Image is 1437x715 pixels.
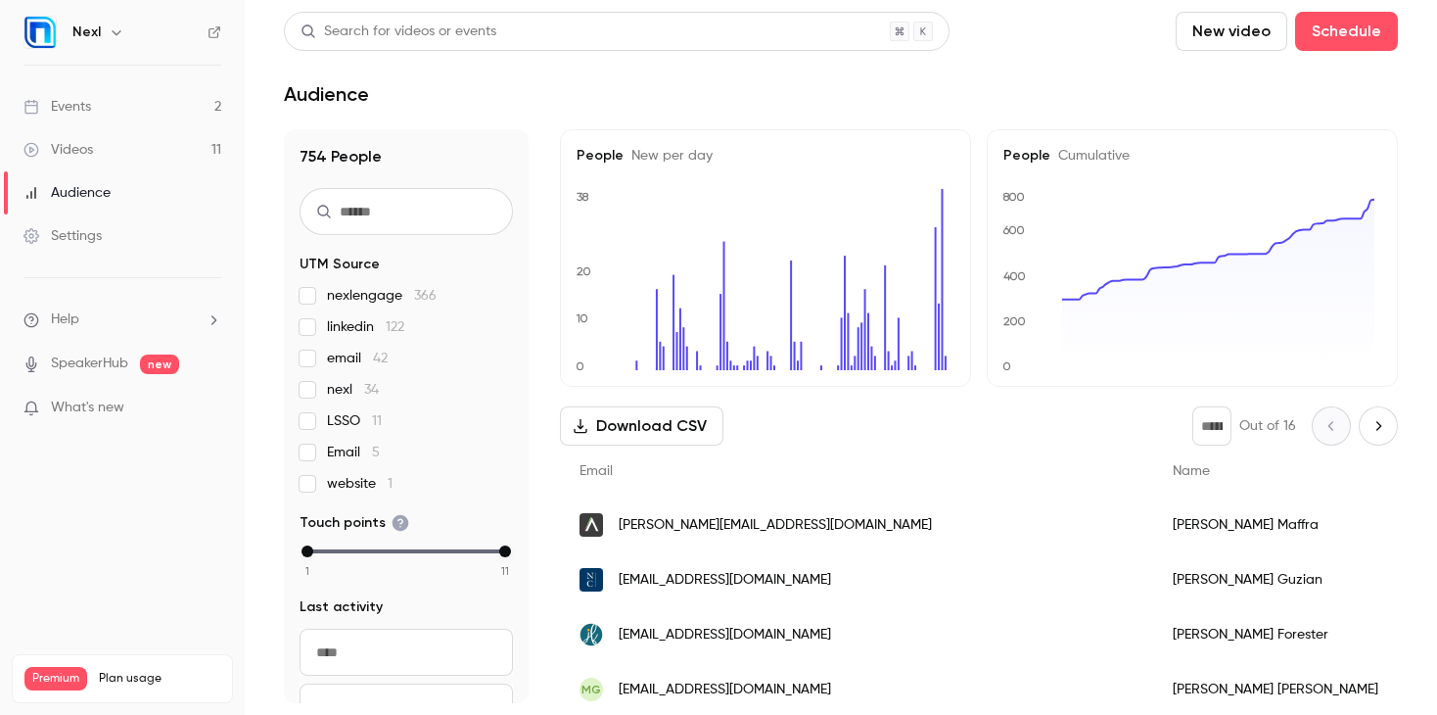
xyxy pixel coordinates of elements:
[619,680,831,700] span: [EMAIL_ADDRESS][DOMAIN_NAME]
[1003,146,1381,166] h5: People
[327,349,388,368] span: email
[372,446,380,459] span: 5
[501,562,509,580] span: 11
[1295,12,1398,51] button: Schedule
[327,286,437,306] span: nexlengage
[1173,464,1210,478] span: Name
[300,513,409,533] span: Touch points
[577,190,589,204] text: 38
[305,562,309,580] span: 1
[300,255,380,274] span: UTM Source
[499,546,511,557] div: max
[327,380,379,400] span: nexl
[1050,149,1130,163] span: Cumulative
[327,411,382,431] span: LSSO
[300,629,513,676] input: From
[51,354,128,374] a: SpeakerHub
[24,17,56,48] img: Nexl
[300,145,513,168] h1: 754 People
[327,474,393,494] span: website
[373,352,388,365] span: 42
[23,97,91,117] div: Events
[577,264,591,278] text: 20
[1003,314,1026,328] text: 200
[581,681,601,698] span: MG
[414,289,437,303] span: 366
[579,623,603,646] img: jforesterconsulting.com
[23,226,102,246] div: Settings
[327,443,380,462] span: Email
[1002,359,1011,373] text: 0
[1239,416,1296,436] p: Out of 16
[99,671,220,687] span: Plan usage
[1176,12,1287,51] button: New video
[1359,406,1398,446] button: Next page
[576,311,588,325] text: 10
[576,359,584,373] text: 0
[386,320,404,334] span: 122
[301,546,313,557] div: min
[23,183,111,203] div: Audience
[284,82,369,106] h1: Audience
[579,464,613,478] span: Email
[619,515,932,536] span: [PERSON_NAME][EMAIL_ADDRESS][DOMAIN_NAME]
[577,146,954,166] h5: People
[372,414,382,428] span: 11
[301,22,496,42] div: Search for videos or events
[579,513,603,537] img: tdpeak.com
[1002,190,1025,204] text: 800
[23,310,221,330] li: help-dropdown-opener
[1002,223,1025,237] text: 600
[560,406,723,446] button: Download CSV
[72,23,101,42] h6: Nexl
[23,140,93,160] div: Videos
[198,400,221,417] iframe: Noticeable Trigger
[1003,269,1026,283] text: 400
[140,355,179,374] span: new
[619,570,831,591] span: [EMAIL_ADDRESS][DOMAIN_NAME]
[51,310,79,330] span: Help
[300,597,383,617] span: Last activity
[327,317,404,337] span: linkedin
[579,568,603,592] img: nyc.com.ar
[624,149,713,163] span: New per day
[388,477,393,491] span: 1
[51,398,124,418] span: What's new
[24,667,87,691] span: Premium
[364,383,379,397] span: 34
[619,625,831,645] span: [EMAIL_ADDRESS][DOMAIN_NAME]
